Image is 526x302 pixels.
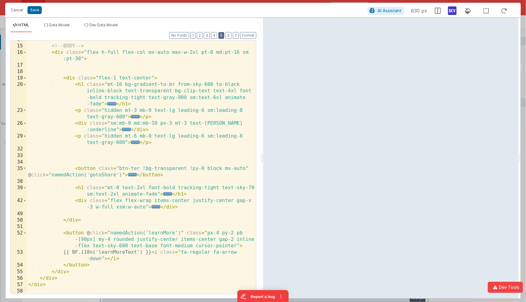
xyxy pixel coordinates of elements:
div: 57 [11,282,27,288]
div: 42 [11,197,27,210]
span: ... [122,128,131,131]
button: AI Assistant [368,7,404,15]
span: 830 px [411,7,427,14]
div: 33 [11,153,27,159]
div: 55 [11,269,27,275]
div: 49 [11,211,27,217]
div: 53 [11,249,27,262]
div: 26 [11,120,27,133]
div: 32 [11,146,27,152]
div: 17 [11,62,27,68]
button: Format [240,32,256,39]
div: 16 [11,49,27,62]
button: 6 [225,32,232,39]
button: 3 [204,32,210,39]
div: 51 [11,223,27,230]
div: 50 [11,217,27,223]
span: Data Model [49,23,70,27]
div: 54 [11,262,27,268]
div: 15 [11,43,27,49]
div: 38 [11,178,27,185]
button: 2 [197,32,203,39]
div: 39 [11,185,27,197]
button: Cancel [8,6,26,14]
span: ... [152,205,160,208]
div: 52 [11,230,27,249]
button: Dev Tools [488,282,523,293]
div: 23 [11,107,27,120]
span: AI Assistant [378,8,402,13]
button: 5 [218,32,224,39]
div: 58 [11,288,27,294]
button: 4 [211,32,217,39]
div: 18 [11,68,27,75]
div: 19 [11,75,27,81]
span: Dev Data Model [89,23,118,27]
span: ... [131,141,140,144]
span: HTML [18,23,29,27]
button: Save [27,6,42,14]
button: 1 [190,32,196,39]
div: 34 [11,159,27,165]
div: 20 [11,81,27,107]
button: 7 [233,32,239,39]
span: ... [163,192,172,196]
div: 35 [11,165,27,178]
div: 56 [11,275,27,282]
button: No Folds [169,32,189,39]
span: ... [107,102,116,105]
span: ... [131,115,140,118]
div: 29 [11,133,27,146]
span: ... [128,173,137,176]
